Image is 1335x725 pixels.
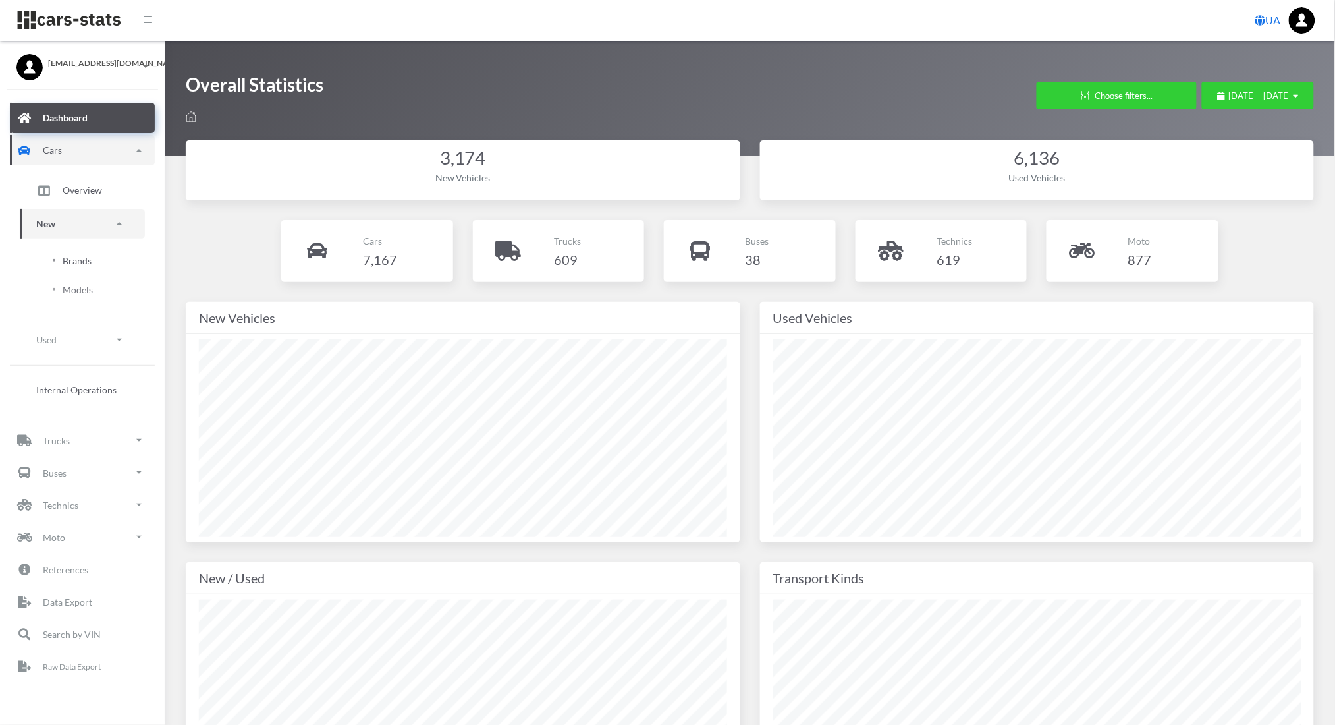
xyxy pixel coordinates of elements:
[43,529,65,546] p: Moto
[1128,233,1152,249] p: Moto
[20,325,145,355] a: Used
[773,567,1301,589] div: Transport Kinds
[363,249,397,270] h4: 7,167
[746,233,769,249] p: Buses
[937,249,972,270] h4: 619
[10,490,155,520] a: Technics
[63,254,92,268] span: Brands
[43,142,62,158] p: Cars
[937,233,972,249] p: Technics
[43,594,92,610] p: Data Export
[10,554,155,585] a: References
[63,183,102,197] span: Overview
[36,216,55,232] p: New
[199,307,727,328] div: New Vehicles
[10,103,155,133] a: Dashboard
[10,651,155,681] a: Raw Data Export
[773,146,1301,171] div: 6,136
[36,332,57,348] p: Used
[43,432,70,449] p: Trucks
[554,233,581,249] p: Trucks
[10,457,155,488] a: Buses
[363,233,397,249] p: Cars
[199,567,727,589] div: New / Used
[10,135,155,165] a: Cars
[30,276,135,303] a: Models
[773,307,1301,328] div: Used Vehicles
[1037,82,1197,109] button: Choose filters...
[20,209,145,239] a: New
[16,10,122,30] img: navbar brand
[43,626,101,643] p: Search by VIN
[43,660,101,674] p: Raw Data Export
[773,171,1301,185] div: Used Vehicles
[10,619,155,649] a: Search by VIN
[43,497,78,513] p: Technics
[43,562,88,578] p: References
[20,376,145,403] a: Internal Operations
[10,522,155,552] a: Moto
[1229,90,1292,101] span: [DATE] - [DATE]
[20,174,145,207] a: Overview
[30,247,135,274] a: Brands
[554,249,581,270] h4: 609
[48,57,148,69] span: [EMAIL_ADDRESS][DOMAIN_NAME]
[43,465,67,481] p: Buses
[63,283,93,297] span: Models
[186,72,323,103] h1: Overall Statistics
[1128,249,1152,270] h4: 877
[43,109,88,126] p: Dashboard
[1202,82,1314,109] button: [DATE] - [DATE]
[36,383,117,397] span: Internal Operations
[10,425,155,455] a: Trucks
[746,249,769,270] h4: 38
[10,587,155,617] a: Data Export
[199,146,727,171] div: 3,174
[16,54,148,69] a: [EMAIL_ADDRESS][DOMAIN_NAME]
[199,171,727,185] div: New Vehicles
[1289,7,1315,34] img: ...
[1250,7,1286,34] a: UA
